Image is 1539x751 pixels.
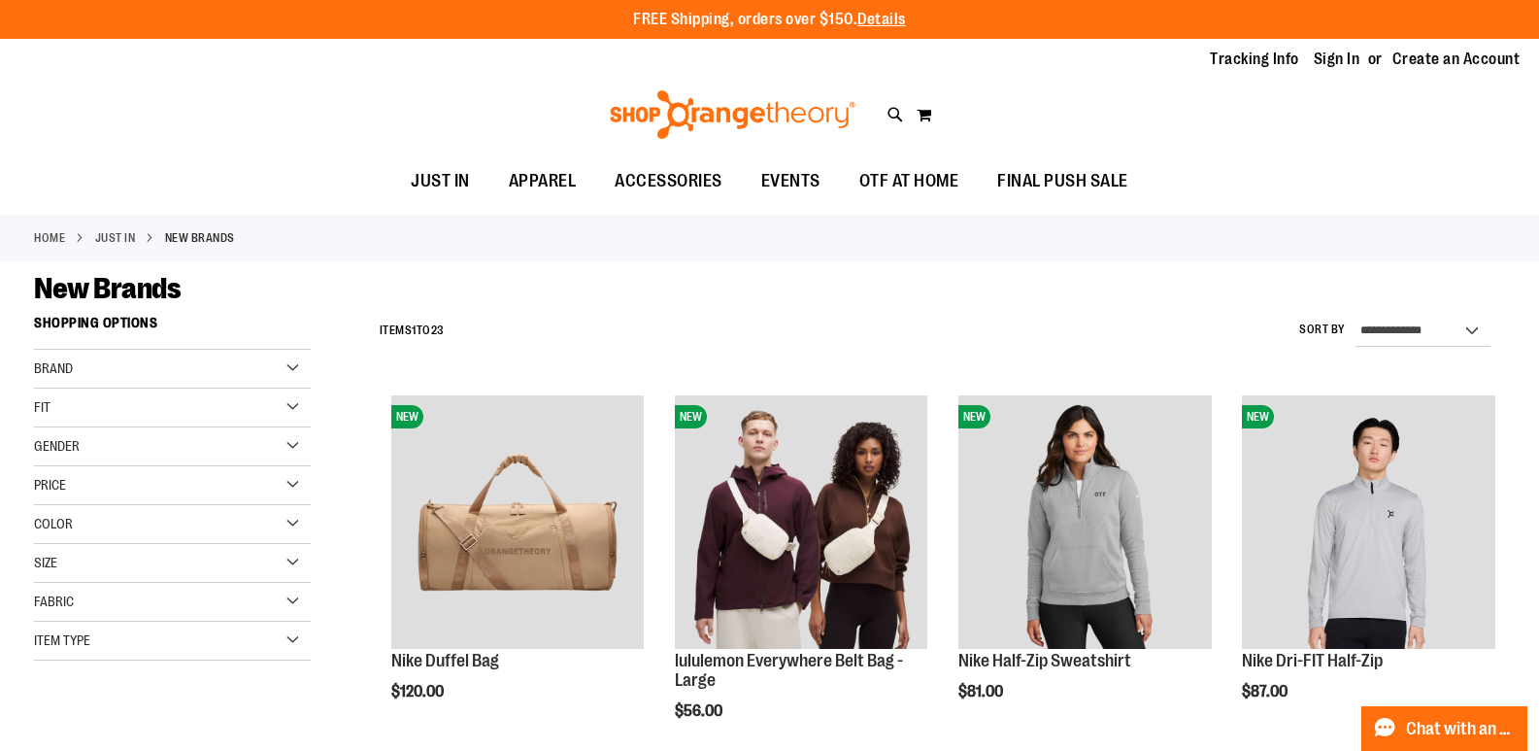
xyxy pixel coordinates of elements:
span: New Brands [34,272,181,305]
span: APPAREL [509,159,577,203]
div: product [382,386,654,749]
span: NEW [675,405,707,428]
a: Create an Account [1392,49,1521,70]
img: Nike Duffel Bag [391,395,645,649]
a: lululemon Everywhere Belt Bag - Large [675,651,903,690]
span: FINAL PUSH SALE [997,159,1128,203]
span: Item Type [34,632,90,648]
button: Chat with an Expert [1361,706,1528,751]
h2: Items to [380,316,445,346]
span: EVENTS [761,159,820,203]
span: Gender [34,438,80,454]
p: FREE Shipping, orders over $150. [633,9,906,31]
img: Shop Orangetheory [607,90,858,139]
strong: New Brands [165,229,235,247]
span: 23 [431,324,445,337]
span: Chat with an Expert [1406,720,1516,738]
span: 1 [412,324,417,337]
a: Nike Half-Zip SweatshirtNEW [958,395,1212,652]
span: $81.00 [958,683,1006,700]
span: NEW [1242,405,1274,428]
div: product [1232,386,1505,749]
img: Nike Dri-FIT Half-Zip [1242,395,1495,649]
a: Details [857,11,906,28]
span: OTF AT HOME [859,159,959,203]
div: product [949,386,1221,749]
a: Home [34,229,65,247]
span: Brand [34,360,73,376]
span: Fit [34,399,50,415]
span: NEW [958,405,990,428]
a: lululemon Everywhere Belt Bag - LargeNEW [675,395,928,652]
a: Sign In [1314,49,1360,70]
a: Nike Half-Zip Sweatshirt [958,651,1131,670]
span: ACCESSORIES [615,159,722,203]
strong: Shopping Options [34,306,311,350]
span: Color [34,516,73,531]
a: Nike Dri-FIT Half-Zip [1242,651,1383,670]
a: JUST IN [95,229,136,247]
span: Size [34,555,57,570]
img: lululemon Everywhere Belt Bag - Large [675,395,928,649]
span: Fabric [34,594,74,609]
span: $56.00 [675,702,725,720]
span: $87.00 [1242,683,1290,700]
a: Nike Duffel BagNEW [391,395,645,652]
span: $120.00 [391,683,447,700]
span: JUST IN [411,159,470,203]
a: Tracking Info [1210,49,1299,70]
span: Price [34,477,66,493]
span: NEW [391,405,423,428]
label: Sort By [1299,322,1346,338]
a: Nike Dri-FIT Half-ZipNEW [1242,395,1495,652]
img: Nike Half-Zip Sweatshirt [958,395,1212,649]
a: Nike Duffel Bag [391,651,499,670]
